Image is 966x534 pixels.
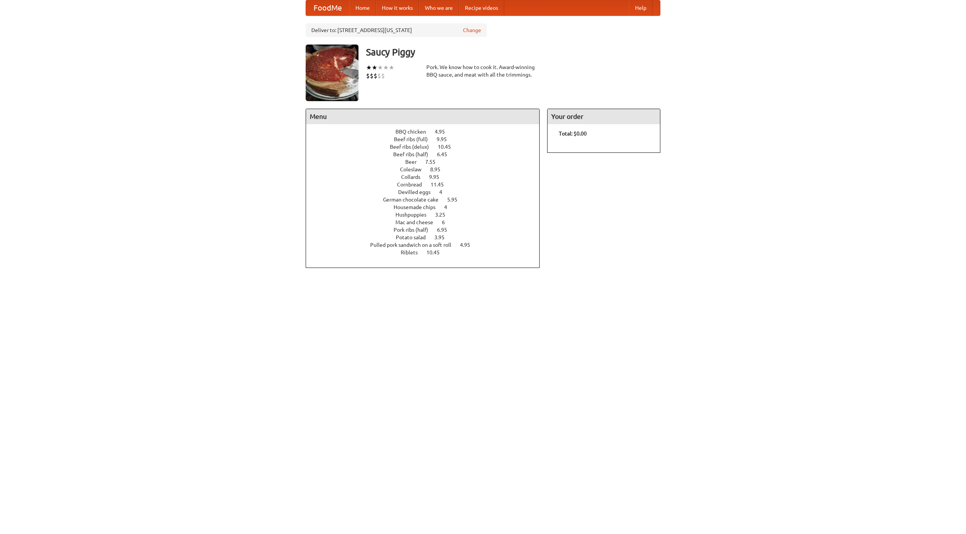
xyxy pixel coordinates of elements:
span: 7.55 [425,159,443,165]
a: Cornbread 11.45 [397,182,458,188]
span: Riblets [401,249,425,255]
a: Mac and cheese 6 [395,219,459,225]
b: Total: $0.00 [559,131,587,137]
span: 9.95 [429,174,447,180]
span: German chocolate cake [383,197,446,203]
span: 6.95 [437,227,455,233]
span: 4.95 [460,242,478,248]
span: 10.45 [426,249,447,255]
a: BBQ chicken 4.95 [395,129,459,135]
span: 4.95 [435,129,452,135]
a: Recipe videos [459,0,504,15]
span: Beef ribs (delux) [390,144,437,150]
div: Pork. We know how to cook it. Award-winning BBQ sauce, and meat with all the trimmings. [426,63,540,78]
a: Home [349,0,376,15]
li: $ [370,72,374,80]
span: Housemade chips [394,204,443,210]
a: How it works [376,0,419,15]
li: ★ [366,63,372,72]
a: Pulled pork sandwich on a soft roll 4.95 [370,242,484,248]
span: Potato salad [396,234,433,240]
a: Coleslaw 8.95 [400,166,454,172]
span: Pulled pork sandwich on a soft roll [370,242,459,248]
span: Beef ribs (half) [393,151,436,157]
li: $ [374,72,377,80]
span: 8.95 [430,166,448,172]
span: Pork ribs (half) [394,227,436,233]
span: 6.45 [437,151,455,157]
li: $ [366,72,370,80]
li: $ [381,72,385,80]
span: 3.25 [435,212,453,218]
span: Hushpuppies [395,212,434,218]
li: ★ [377,63,383,72]
span: 9.95 [437,136,454,142]
a: German chocolate cake 5.95 [383,197,471,203]
span: Devilled eggs [398,189,438,195]
a: Beef ribs (half) 6.45 [393,151,461,157]
span: Mac and cheese [395,219,441,225]
a: Pork ribs (half) 6.95 [394,227,461,233]
a: Who we are [419,0,459,15]
span: Coleslaw [400,166,429,172]
span: 4 [444,204,455,210]
a: Beef ribs (delux) 10.45 [390,144,465,150]
h4: Your order [548,109,660,124]
span: Cornbread [397,182,429,188]
span: Beer [405,159,424,165]
a: Potato salad 3.95 [396,234,458,240]
span: 5.95 [447,197,465,203]
span: 3.95 [434,234,452,240]
a: Change [463,26,481,34]
li: ★ [372,63,377,72]
a: Beef ribs (full) 9.95 [394,136,461,142]
span: 6 [442,219,452,225]
a: Beer 7.55 [405,159,449,165]
a: Housemade chips 4 [394,204,461,210]
a: Hushpuppies 3.25 [395,212,459,218]
li: $ [377,72,381,80]
a: Collards 9.95 [401,174,453,180]
div: Deliver to: [STREET_ADDRESS][US_STATE] [306,23,487,37]
span: 10.45 [438,144,458,150]
span: 11.45 [431,182,451,188]
span: Beef ribs (full) [394,136,435,142]
a: Riblets 10.45 [401,249,454,255]
li: ★ [389,63,394,72]
span: BBQ chicken [395,129,434,135]
a: Devilled eggs 4 [398,189,456,195]
h3: Saucy Piggy [366,45,660,60]
a: Help [629,0,652,15]
span: Collards [401,174,428,180]
li: ★ [383,63,389,72]
a: FoodMe [306,0,349,15]
span: 4 [439,189,450,195]
h4: Menu [306,109,539,124]
img: angular.jpg [306,45,358,101]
